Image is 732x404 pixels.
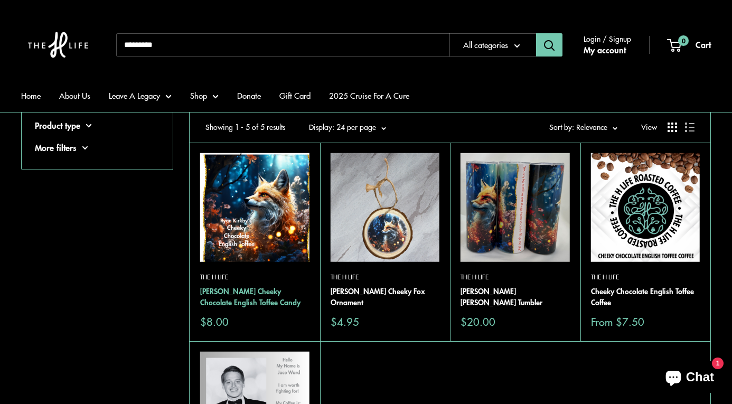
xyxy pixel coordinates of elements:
[584,42,626,58] a: My account
[331,153,440,262] a: Ryan Tyler Kirkby Cheeky Fox OrnamentRyan Tyler Kirkby Cheeky Fox Ornament
[200,273,309,283] a: The H Life
[59,88,90,103] a: About Us
[461,153,570,262] img: Ryan's Fox Tumbler
[461,316,495,327] span: $20.00
[309,120,334,134] label: Display:
[109,88,172,103] a: Leave A Legacy
[461,286,570,308] a: [PERSON_NAME] [PERSON_NAME] Tumbler
[35,140,159,156] button: More filters
[336,121,376,132] span: 24 per page
[641,120,657,134] span: View
[190,88,219,103] a: Shop
[35,118,159,134] button: Product type
[549,120,617,134] button: Sort by: Relevance
[668,123,677,132] button: Display products as grid
[685,123,695,132] button: Display products as list
[279,88,311,103] a: Gift Card
[668,37,711,53] a: 0 Cart
[21,88,41,103] a: Home
[584,32,631,45] span: Login / Signup
[549,121,607,132] span: Sort by: Relevance
[336,120,386,134] button: 24 per page
[329,88,409,103] a: 2025 Cruise For A Cure
[116,33,449,57] input: Search...
[237,88,261,103] a: Donate
[21,11,95,79] img: The H Life
[331,316,359,327] span: $4.95
[591,153,700,262] img: Cheeky Chocolate English Toffee Coffee
[678,35,689,46] span: 0
[696,38,711,51] span: Cart
[331,273,440,283] a: The H Life
[536,33,562,57] button: Search
[591,286,700,308] a: Cheeky Chocolate English Toffee Coffee
[461,273,570,283] a: The H Life
[591,273,700,283] a: The H Life
[200,286,309,308] a: [PERSON_NAME] Cheeky Chocolate English Toffee Candy
[200,316,229,327] span: $8.00
[331,286,440,308] a: [PERSON_NAME] Cheeky Fox Ornament
[591,316,644,327] span: From $7.50
[331,153,440,262] img: Ryan Tyler Kirkby Cheeky Fox Ornament
[656,361,724,396] inbox-online-store-chat: Shopify online store chat
[205,120,285,134] span: Showing 1 - 5 of 5 results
